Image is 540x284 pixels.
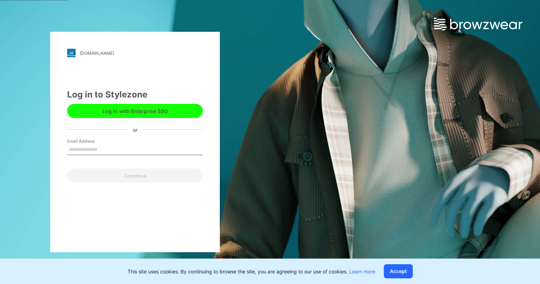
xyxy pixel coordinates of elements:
[67,88,203,101] div: Log in to Stylezone
[128,268,375,275] p: This site uses cookies. By continuing to browse the site, you are agreeing to our use of cookies.
[349,268,375,274] a: Learn more
[384,264,413,278] button: Accept
[127,126,143,133] div: or
[67,49,76,57] img: stylezone-logo.562084cfcfab977791bfbf7441f1a819.svg
[67,104,203,118] button: Log in with Enterprise SSO
[67,49,203,57] a: [DOMAIN_NAME]
[80,51,114,56] div: [DOMAIN_NAME]
[67,138,117,144] label: Email Address
[434,18,522,30] img: browzwear-logo.e42bd6dac1945053ebaf764b6aa21510.svg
